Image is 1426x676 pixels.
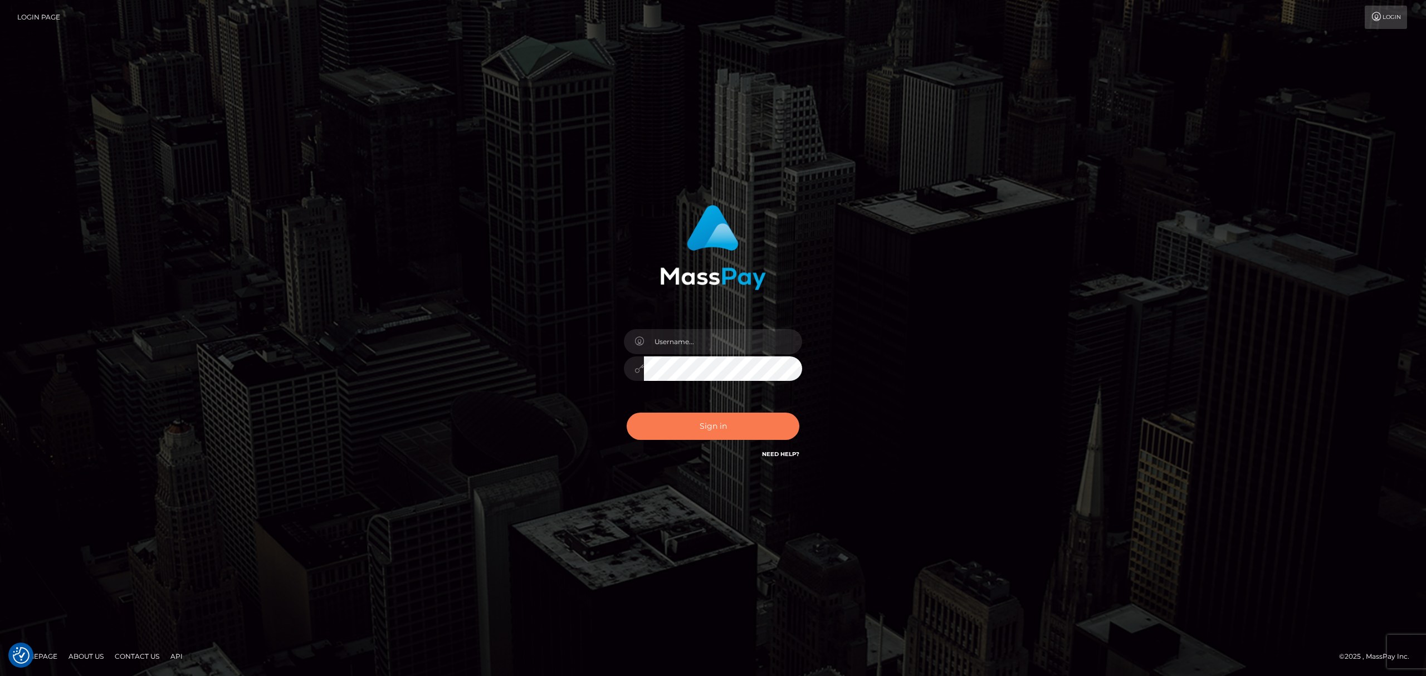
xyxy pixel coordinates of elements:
a: API [166,648,187,665]
img: Revisit consent button [13,647,30,664]
a: Login [1365,6,1407,29]
img: MassPay Login [660,205,766,290]
a: Need Help? [762,450,799,458]
button: Sign in [627,413,799,440]
a: Login Page [17,6,60,29]
div: © 2025 , MassPay Inc. [1339,650,1418,663]
a: Homepage [12,648,62,665]
input: Username... [644,329,802,354]
button: Consent Preferences [13,647,30,664]
a: About Us [64,648,108,665]
a: Contact Us [110,648,164,665]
